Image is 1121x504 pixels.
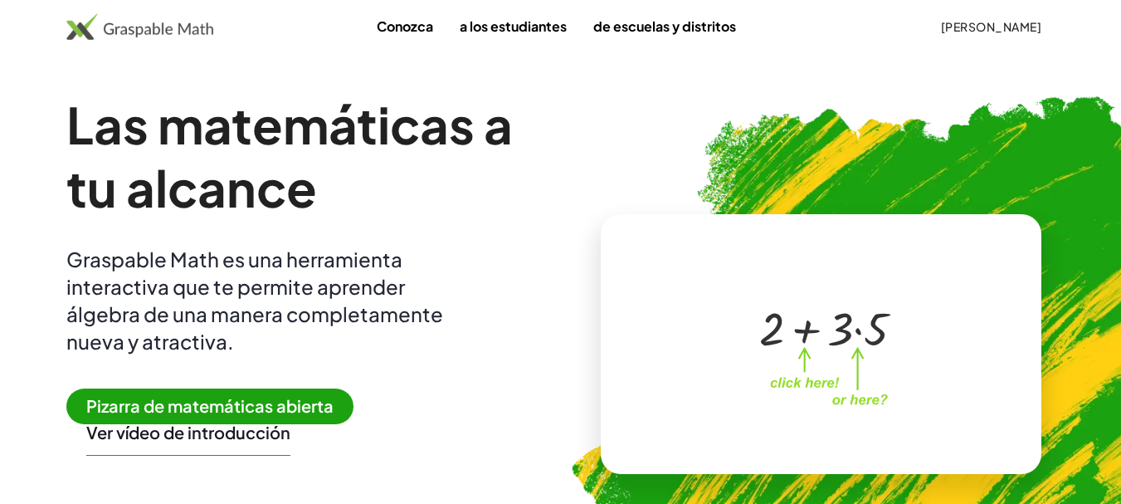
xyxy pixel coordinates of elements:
a: a los estudiantes [446,11,580,42]
font: Las matemáticas a tu alcance [66,93,513,218]
font: Pizarra de matemáticas abierta [86,395,334,416]
font: de escuelas y distritos [593,17,736,35]
a: Pizarra de matemáticas abierta [66,399,367,416]
font: a los estudiantes [460,17,567,35]
font: Ver vídeo de introducción [86,422,290,443]
button: [PERSON_NAME] [927,12,1055,42]
font: [PERSON_NAME] [941,19,1041,34]
a: de escuelas y distritos [580,11,749,42]
button: Ver vídeo de introducción [86,422,290,443]
a: Conozca [363,11,446,42]
font: Conozca [377,17,433,35]
font: Graspable Math es una herramienta interactiva que te permite aprender álgebra de una manera compl... [66,247,443,354]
